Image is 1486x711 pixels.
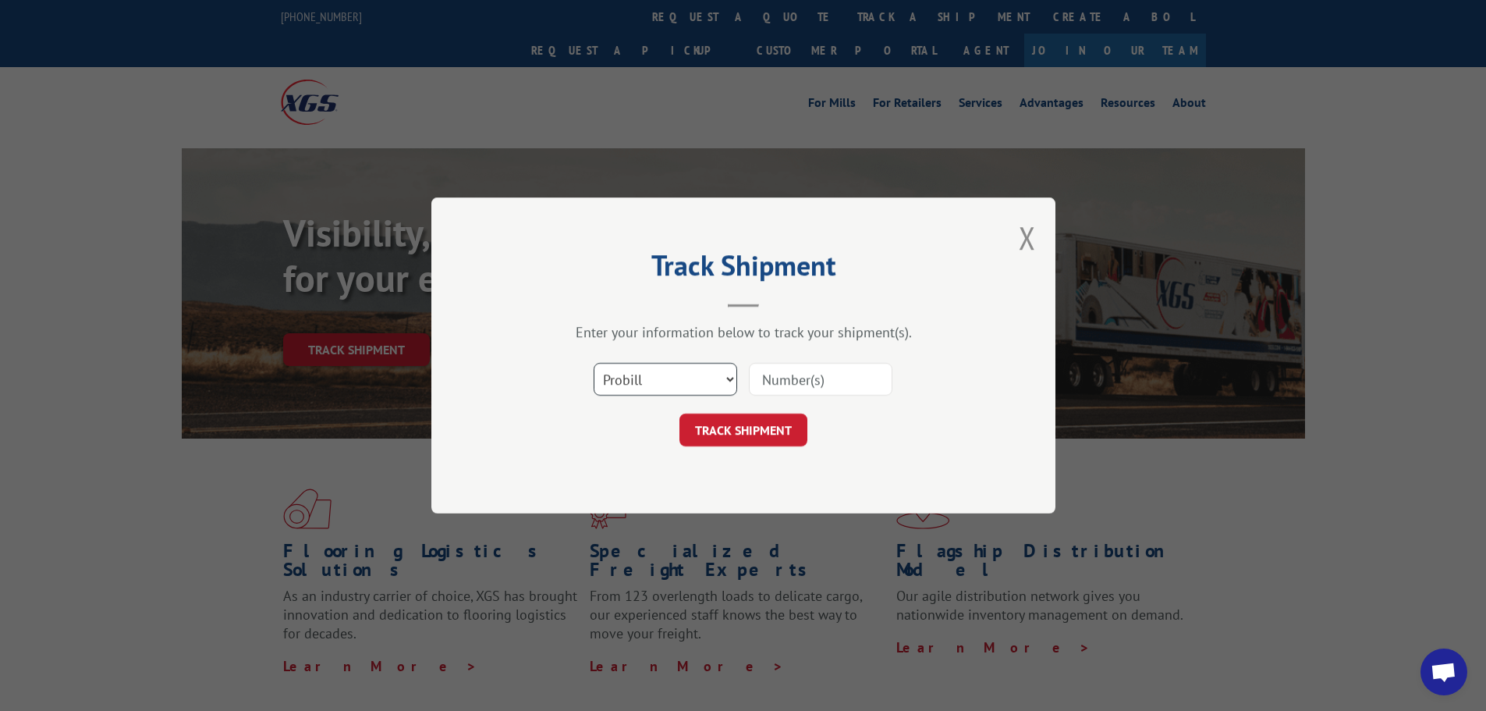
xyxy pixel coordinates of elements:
button: Close modal [1019,217,1036,258]
a: Open chat [1420,649,1467,695]
input: Number(s) [749,363,892,396]
button: TRACK SHIPMENT [679,414,807,446]
h2: Track Shipment [509,254,977,284]
div: Enter your information below to track your shipment(s). [509,323,977,341]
